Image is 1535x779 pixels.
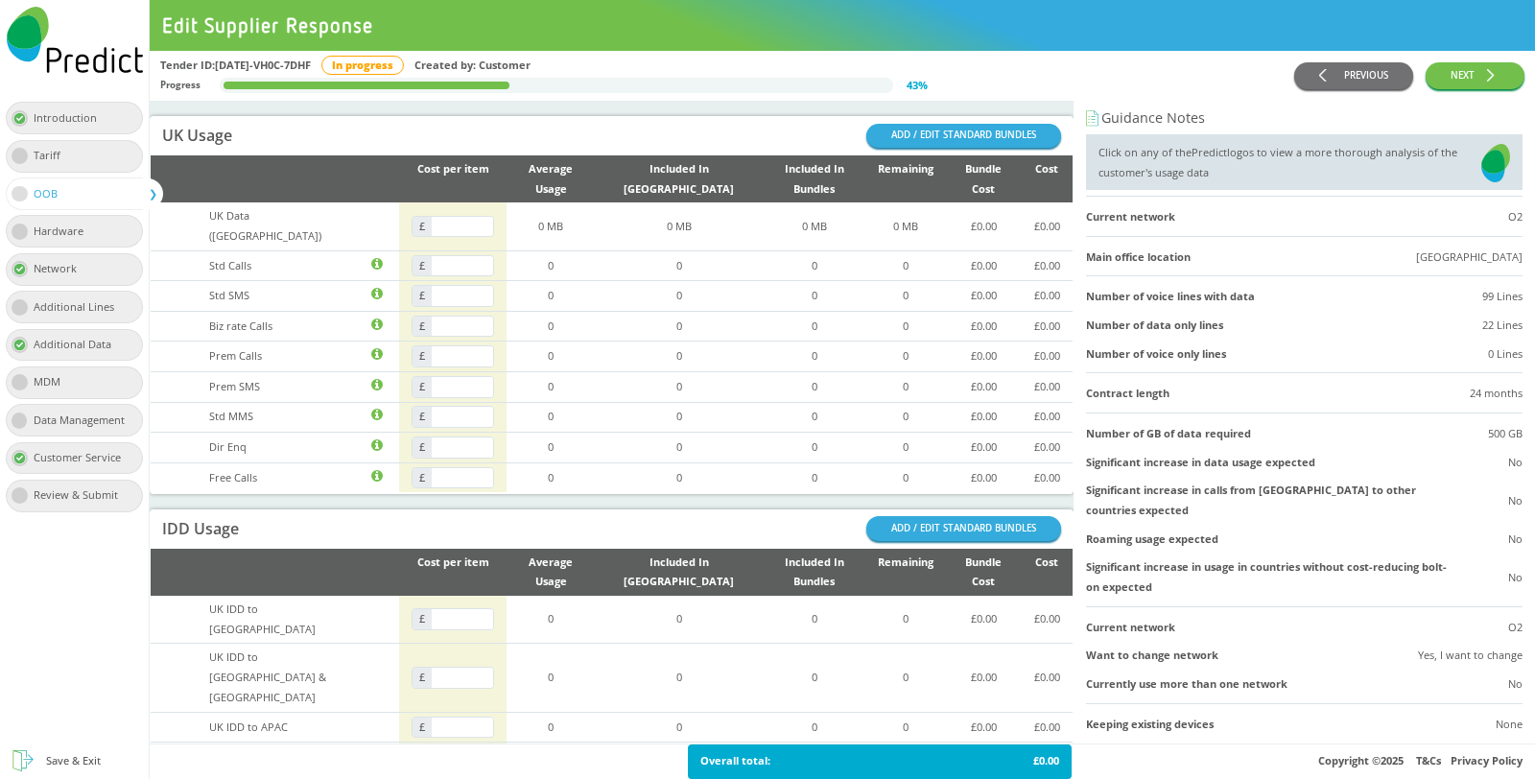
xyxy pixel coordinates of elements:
div: [GEOGRAPHIC_DATA] [1416,248,1523,268]
td: Prem Calls [197,342,353,372]
td: 0 [764,281,865,312]
div: Average Usage [519,553,581,593]
td: 0 [865,281,946,312]
td: £0.00 [1022,433,1073,463]
td: 0 [507,433,594,463]
td: 0 [764,342,865,372]
div: Bundle Cost [958,159,1009,200]
td: 0 [595,712,764,743]
td: 0 [764,402,865,433]
button: ADD / EDIT STANDARD BUNDLES [866,124,1061,148]
div: No [1508,674,1523,695]
td: £0.00 [946,371,1022,402]
td: UK IDD to [GEOGRAPHIC_DATA] [197,596,353,644]
button: ADD / EDIT STANDARD BUNDLES [866,516,1061,540]
div: Current network [1086,618,1175,638]
div: Bundle Cost [958,553,1009,593]
td: 0 [595,371,764,402]
td: 0 [865,433,946,463]
td: 0 [764,644,865,712]
div: Cost [1034,553,1060,573]
div: Save & Exit [46,751,101,771]
td: 0 [507,281,594,312]
td: 0 [865,712,946,743]
a: T&Cs [1416,753,1441,767]
td: 0 [507,596,594,644]
td: £0.00 [946,402,1022,433]
div: No [1508,491,1523,511]
div: Tariff [34,146,73,166]
div: Number of data only lines [1086,316,1223,336]
div: Significant increase in calls from [GEOGRAPHIC_DATA] to other countries expected [1086,481,1508,521]
div: Significant increase in data usage expected [1086,453,1315,473]
div: Included In [GEOGRAPHIC_DATA] [607,553,751,593]
div: No [1508,743,1523,763]
div: Significant increase in usage in countries without cost-reducing bolt-on expected [1086,557,1508,598]
td: 0 [595,644,764,712]
div: Roaming usage expected [1086,530,1218,550]
td: £0.00 [1022,712,1073,743]
div: Cost per item [412,553,494,573]
div: Guidance Notes [1086,108,1523,129]
td: 0 [764,311,865,342]
td: 0 [865,342,946,372]
div: Included In Bundles [776,159,853,200]
div: Want to change network [1086,646,1218,666]
div: 24 months [1470,384,1523,404]
td: Std MMS [197,402,353,433]
div: Number of GB of data required [1086,424,1251,444]
td: Std Calls [197,250,353,281]
td: £0.00 [946,712,1022,743]
td: UK IDD to APAC [197,712,353,743]
td: £0.00 [946,342,1022,372]
td: 0 [595,311,764,342]
td: 0 [764,462,865,492]
td: 0 [595,250,764,281]
td: £0.00 [946,311,1022,342]
div: O2 [1508,618,1523,638]
td: £0.00 [946,596,1022,644]
td: 0 [595,281,764,312]
td: £0.00 [946,250,1022,281]
td: 0 [595,342,764,372]
div: Overall total: [700,751,770,771]
td: £0.00 [1022,202,1073,250]
td: Std SMS [197,281,353,312]
div: OOB [34,184,70,204]
div: Introduction [34,108,109,129]
div: No [1508,453,1523,473]
td: Free Calls [197,462,353,492]
td: £0.00 [1022,644,1073,712]
td: 0 [507,371,594,402]
button: NEXT [1426,62,1524,90]
td: 0 [507,644,594,712]
div: Copyright © 2025 [150,744,1535,779]
td: Dir Enq [197,433,353,463]
td: 0 [595,402,764,433]
div: Currently use more than one network [1086,674,1287,695]
div: Click on any of the Predict logos to view a more thorough analysis of the customer's usage data [1098,143,1481,183]
td: 0 [507,311,594,342]
div: None [1496,715,1523,735]
div: Hardware [34,222,96,242]
div: Number of voice lines with data [1086,287,1255,307]
div: Average Usage [519,159,581,200]
div: No [1508,530,1523,550]
td: 0 MB [865,202,946,250]
td: 0 [865,250,946,281]
div: Additional Lines [34,297,127,318]
td: £0.00 [946,644,1022,712]
td: 0 [764,596,865,644]
div: Remaining [878,159,933,179]
td: UK IDD to [GEOGRAPHIC_DATA] & [GEOGRAPHIC_DATA] [197,644,353,712]
a: Privacy Policy [1451,753,1523,767]
div: Data Management [34,411,137,431]
td: £0.00 [946,433,1022,463]
div: Tender ID: [DATE]-VH0C-7DHF Created by: Customer [160,56,1294,76]
td: £0.00 [1022,342,1073,372]
td: Prem SMS [197,371,353,402]
td: £0.00 [1022,371,1073,402]
div: Remaining [878,553,933,573]
td: £0.00 [946,202,1022,250]
td: 0 [595,596,764,644]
